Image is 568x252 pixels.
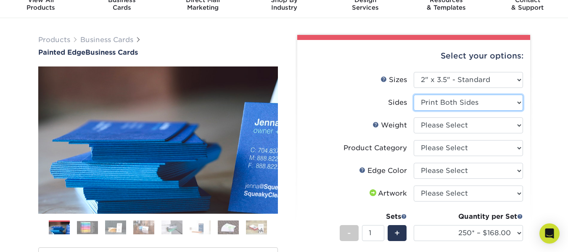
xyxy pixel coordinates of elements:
img: Business Cards 07 [218,220,239,235]
img: Business Cards 03 [105,220,126,235]
img: Business Cards 05 [161,220,182,235]
img: Business Cards 04 [133,220,154,235]
div: Artwork [368,188,407,199]
div: Select your options: [304,40,523,72]
a: Business Cards [80,36,133,44]
a: Painted EdgeBusiness Cards [38,48,278,56]
div: Open Intercom Messenger [539,223,560,244]
img: Business Cards 06 [190,220,211,235]
img: Business Cards 08 [246,220,267,235]
div: Weight [373,120,407,130]
div: Quantity per Set [414,212,523,222]
div: Sets [340,212,407,222]
div: Product Category [343,143,407,153]
img: Business Cards 02 [77,221,98,234]
div: Sizes [380,75,407,85]
div: Sides [388,98,407,108]
span: Painted Edge [38,48,85,56]
div: Edge Color [359,166,407,176]
a: Products [38,36,70,44]
h1: Business Cards [38,48,278,56]
span: - [347,227,351,239]
span: + [394,227,400,239]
